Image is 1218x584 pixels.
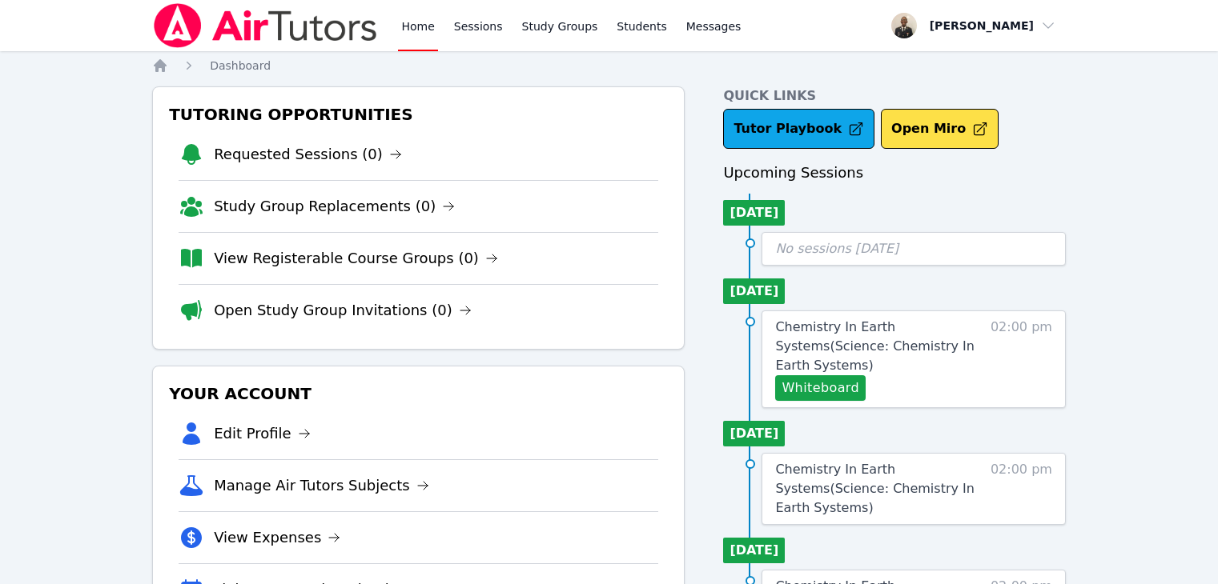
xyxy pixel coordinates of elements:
h4: Quick Links [723,86,1066,106]
button: Open Miro [881,109,999,149]
a: View Registerable Course Groups (0) [214,247,498,270]
span: Chemistry In Earth Systems ( Science: Chemistry In Earth Systems ) [775,319,975,373]
li: [DATE] [723,538,785,563]
span: 02:00 pm [991,460,1052,518]
a: View Expenses [214,526,340,549]
a: Chemistry In Earth Systems(Science: Chemistry In Earth Systems) [775,460,983,518]
h3: Tutoring Opportunities [166,100,671,129]
li: [DATE] [723,200,785,226]
a: Dashboard [210,58,271,74]
a: Chemistry In Earth Systems(Science: Chemistry In Earth Systems) [775,318,983,375]
img: Air Tutors [152,3,379,48]
li: [DATE] [723,421,785,446]
span: Messages [686,18,742,34]
span: Chemistry In Earth Systems ( Science: Chemistry In Earth Systems ) [775,462,975,515]
a: Manage Air Tutors Subjects [214,474,429,497]
a: Requested Sessions (0) [214,143,402,166]
h3: Upcoming Sessions [723,162,1066,184]
li: [DATE] [723,278,785,304]
span: 02:00 pm [991,318,1052,401]
a: Study Group Replacements (0) [214,195,455,218]
button: Whiteboard [775,375,866,401]
span: Dashboard [210,59,271,72]
h3: Your Account [166,379,671,408]
a: Tutor Playbook [723,109,874,149]
a: Edit Profile [214,422,311,445]
nav: Breadcrumb [152,58,1066,74]
a: Open Study Group Invitations (0) [214,299,472,322]
span: No sessions [DATE] [775,241,898,256]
